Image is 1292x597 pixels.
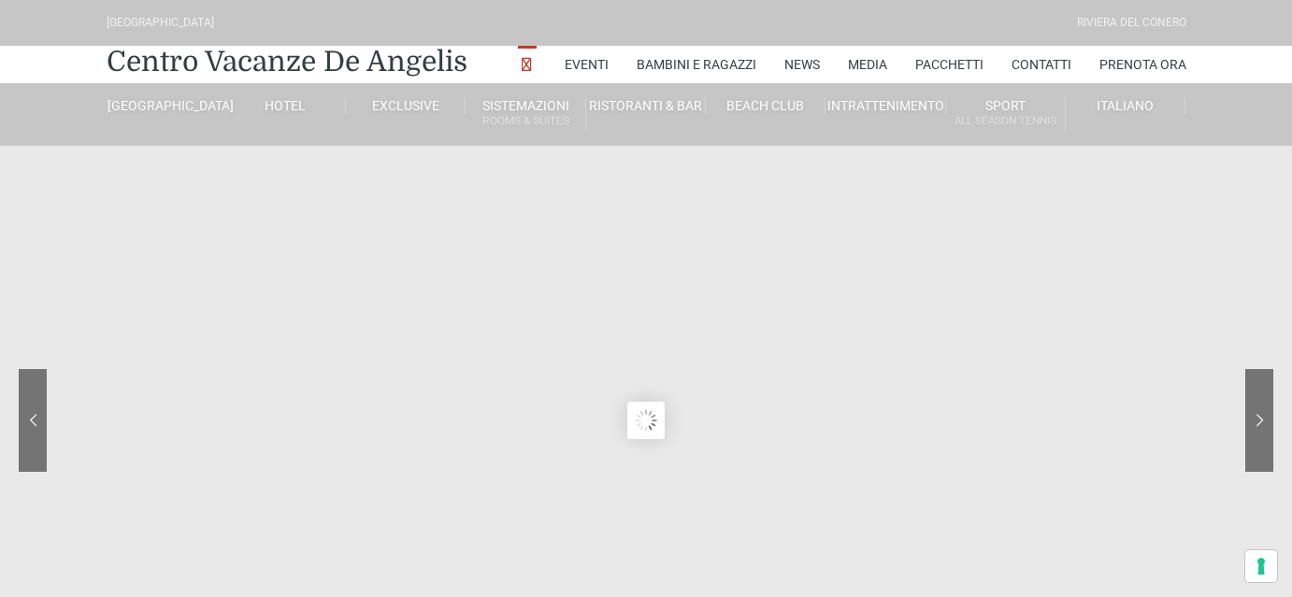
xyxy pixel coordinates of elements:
[107,14,214,32] div: [GEOGRAPHIC_DATA]
[1012,46,1071,83] a: Contatti
[15,524,71,580] iframe: Customerly Messenger Launcher
[346,97,466,114] a: Exclusive
[1245,550,1277,582] button: Le tue preferenze relative al consenso per le tecnologie di tracciamento
[848,46,887,83] a: Media
[565,46,609,83] a: Eventi
[107,43,467,80] a: Centro Vacanze De Angelis
[706,97,825,114] a: Beach Club
[637,46,756,83] a: Bambini e Ragazzi
[1097,98,1154,113] span: Italiano
[1099,46,1186,83] a: Prenota Ora
[466,97,585,132] a: SistemazioniRooms & Suites
[586,97,706,114] a: Ristoranti & Bar
[946,112,1065,130] small: All Season Tennis
[1066,97,1185,114] a: Italiano
[915,46,983,83] a: Pacchetti
[466,112,584,130] small: Rooms & Suites
[1077,14,1186,32] div: Riviera Del Conero
[825,97,945,114] a: Intrattenimento
[107,97,226,114] a: [GEOGRAPHIC_DATA]
[946,97,1066,132] a: SportAll Season Tennis
[784,46,820,83] a: News
[226,97,346,114] a: Hotel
